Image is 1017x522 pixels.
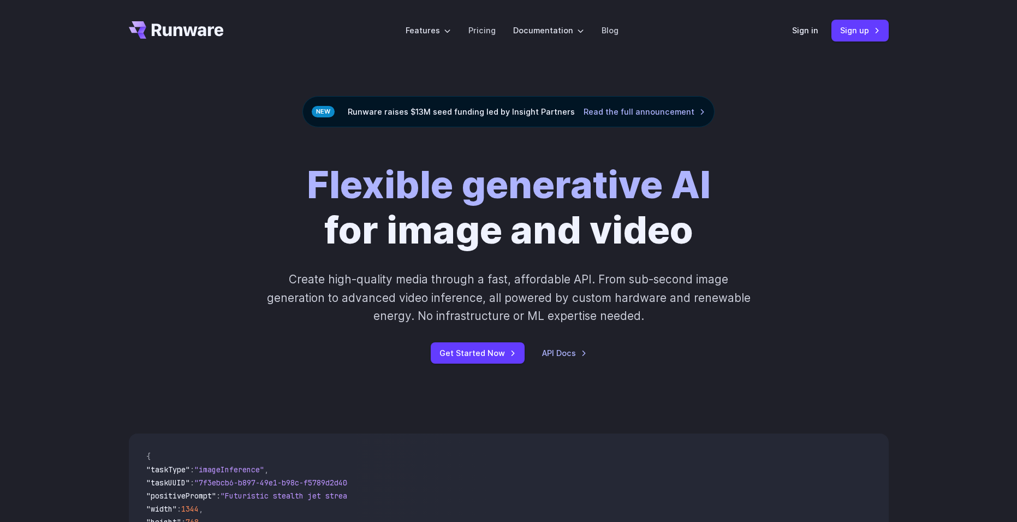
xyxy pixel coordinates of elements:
a: Sign in [792,24,818,37]
a: Pricing [468,24,496,37]
span: "imageInference" [194,465,264,474]
h1: for image and video [307,162,711,253]
div: Runware raises $13M seed funding led by Insight Partners [302,96,715,127]
a: Get Started Now [431,342,525,364]
span: "positivePrompt" [146,491,216,501]
strong: Flexible generative AI [307,162,711,207]
span: "taskUUID" [146,478,190,488]
a: Sign up [831,20,889,41]
span: "taskType" [146,465,190,474]
a: Blog [602,24,618,37]
span: 1344 [181,504,199,514]
span: : [216,491,221,501]
span: : [177,504,181,514]
span: "width" [146,504,177,514]
span: : [190,465,194,474]
span: , [264,465,269,474]
a: Go to / [129,21,224,39]
span: , [199,504,203,514]
label: Documentation [513,24,584,37]
span: "Futuristic stealth jet streaking through a neon-lit cityscape with glowing purple exhaust" [221,491,618,501]
span: : [190,478,194,488]
span: "7f3ebcb6-b897-49e1-b98c-f5789d2d40d7" [194,478,360,488]
p: Create high-quality media through a fast, affordable API. From sub-second image generation to adv... [265,270,752,325]
a: API Docs [542,347,587,359]
a: Read the full announcement [584,105,705,118]
span: { [146,452,151,461]
label: Features [406,24,451,37]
